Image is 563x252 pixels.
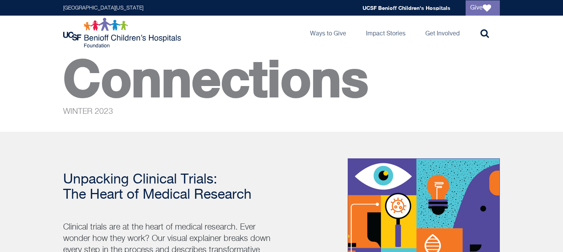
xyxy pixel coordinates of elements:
a: Get Involved [419,16,466,50]
a: [GEOGRAPHIC_DATA][US_STATE] [63,5,143,11]
a: UCSF Benioff Children's Hospitals [363,5,450,11]
a: Ways to Give [304,16,352,50]
h2: Unpacking Clinical Trials: The Heart of Medical Research [63,172,280,203]
img: Logo for UCSF Benioff Children's Hospitals Foundation [63,18,183,48]
a: Give [466,0,500,16]
a: Impact Stories [360,16,412,50]
span: WINTER 2023 [63,108,113,116]
p: Connections [63,69,500,120]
